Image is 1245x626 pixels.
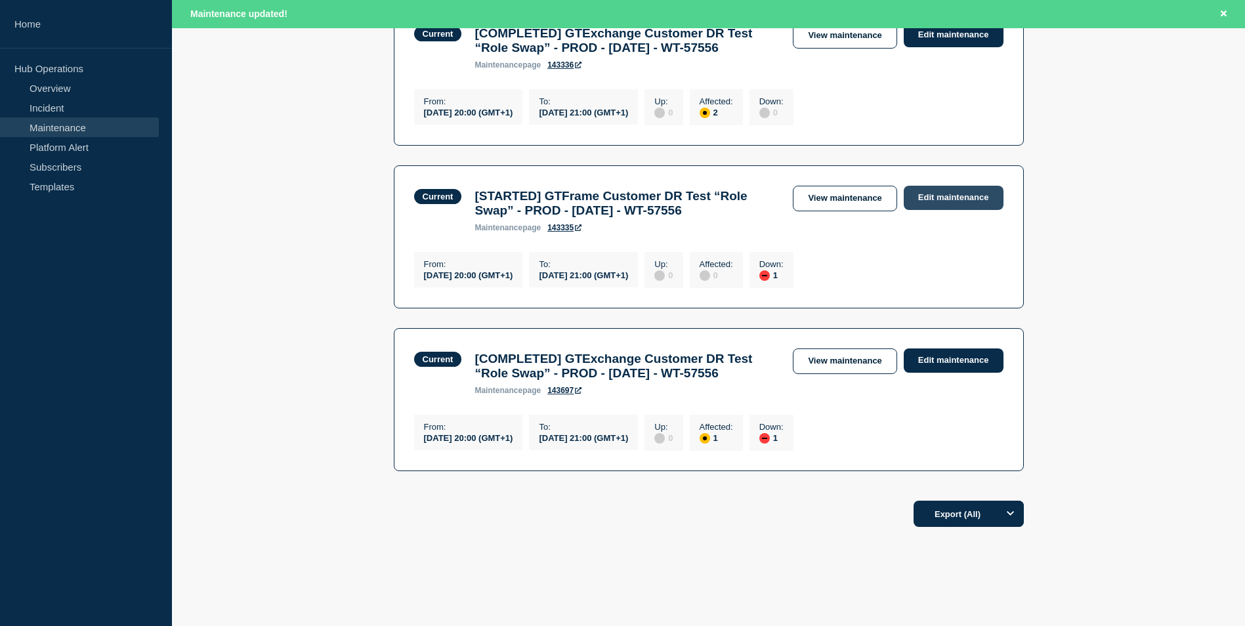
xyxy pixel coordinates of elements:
[700,433,710,444] div: affected
[654,106,673,118] div: 0
[654,422,673,432] p: Up :
[759,96,784,106] p: Down :
[539,96,628,106] p: To :
[424,259,513,269] p: From :
[700,96,733,106] p: Affected :
[423,29,454,39] div: Current
[475,189,780,218] h3: [STARTED] GTFrame Customer DR Test “Role Swap” - PROD - [DATE] - WT-57556
[904,186,1003,210] a: Edit maintenance
[759,432,784,444] div: 1
[654,269,673,281] div: 0
[759,108,770,118] div: disabled
[475,386,522,395] span: maintenance
[654,108,665,118] div: disabled
[424,422,513,432] p: From :
[793,23,897,49] a: View maintenance
[654,433,665,444] div: disabled
[547,223,581,232] a: 143335
[904,348,1003,373] a: Edit maintenance
[700,269,733,281] div: 0
[424,106,513,117] div: [DATE] 20:00 (GMT+1)
[700,108,710,118] div: affected
[914,501,1024,527] button: Export (All)
[654,432,673,444] div: 0
[539,432,628,443] div: [DATE] 21:00 (GMT+1)
[904,23,1003,47] a: Edit maintenance
[700,270,710,281] div: disabled
[547,386,581,395] a: 143697
[998,501,1024,527] button: Options
[539,259,628,269] p: To :
[759,270,770,281] div: down
[759,269,784,281] div: 1
[424,432,513,443] div: [DATE] 20:00 (GMT+1)
[475,223,541,232] p: page
[759,433,770,444] div: down
[654,96,673,106] p: Up :
[475,386,541,395] p: page
[700,422,733,432] p: Affected :
[547,60,581,70] a: 143336
[793,348,897,374] a: View maintenance
[424,269,513,280] div: [DATE] 20:00 (GMT+1)
[700,432,733,444] div: 1
[759,106,784,118] div: 0
[1215,7,1232,22] button: Close banner
[759,259,784,269] p: Down :
[793,186,897,211] a: View maintenance
[539,106,628,117] div: [DATE] 21:00 (GMT+1)
[423,354,454,364] div: Current
[700,106,733,118] div: 2
[539,422,628,432] p: To :
[654,259,673,269] p: Up :
[475,60,522,70] span: maintenance
[539,269,628,280] div: [DATE] 21:00 (GMT+1)
[759,422,784,432] p: Down :
[424,96,513,106] p: From :
[190,9,287,19] span: Maintenance updated!
[423,192,454,201] div: Current
[475,26,780,55] h3: [COMPLETED] GTExchange Customer DR Test “Role Swap” - PROD - [DATE] - WT-57556
[700,259,733,269] p: Affected :
[475,60,541,70] p: page
[654,270,665,281] div: disabled
[475,352,780,381] h3: [COMPLETED] GTExchange Customer DR Test “Role Swap” - PROD - [DATE] - WT-57556
[475,223,522,232] span: maintenance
